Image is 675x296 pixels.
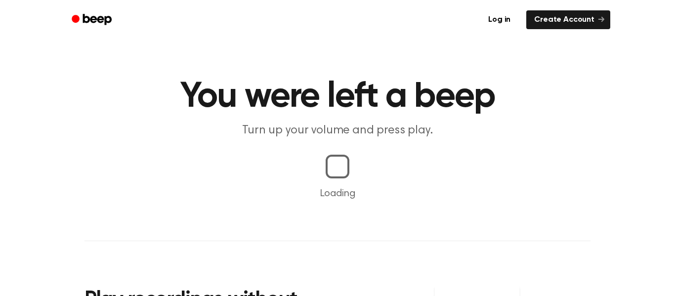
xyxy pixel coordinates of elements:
[84,79,591,115] h1: You were left a beep
[148,123,527,139] p: Turn up your volume and press play.
[526,10,610,29] a: Create Account
[478,8,520,31] a: Log in
[12,186,663,201] p: Loading
[65,10,121,30] a: Beep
